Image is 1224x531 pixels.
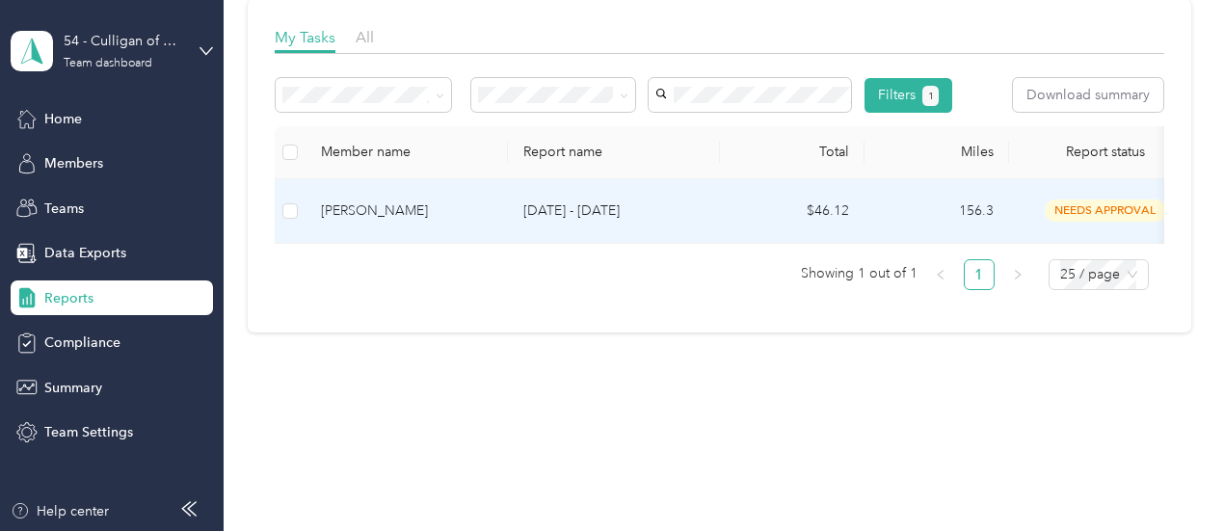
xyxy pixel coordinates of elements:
[508,126,720,179] th: Report name
[928,88,934,105] span: 1
[1045,199,1166,222] span: needs approval
[1060,260,1137,289] span: 25 / page
[1116,423,1224,531] iframe: Everlance-gr Chat Button Frame
[925,259,956,290] button: left
[865,78,952,113] button: Filters1
[44,288,93,308] span: Reports
[44,332,120,353] span: Compliance
[1002,259,1033,290] li: Next Page
[735,144,849,160] div: Total
[44,109,82,129] span: Home
[965,260,994,289] a: 1
[922,86,939,106] button: 1
[44,243,126,263] span: Data Exports
[44,153,103,173] span: Members
[1024,144,1186,160] span: Report status
[321,144,492,160] div: Member name
[1049,259,1149,290] div: Page Size
[925,259,956,290] li: Previous Page
[1012,269,1024,280] span: right
[964,259,995,290] li: 1
[1013,78,1163,112] button: Download summary
[523,200,705,222] p: [DATE] - [DATE]
[801,259,918,288] span: Showing 1 out of 1
[44,422,133,442] span: Team Settings
[306,126,508,179] th: Member name
[44,378,102,398] span: Summary
[321,200,492,222] div: [PERSON_NAME]
[275,28,335,46] span: My Tasks
[356,28,374,46] span: All
[720,179,865,244] td: $46.12
[44,199,84,219] span: Teams
[64,58,152,69] div: Team dashboard
[935,269,946,280] span: left
[865,179,1009,244] td: 156.3
[1002,259,1033,290] button: right
[64,31,184,51] div: 54 - Culligan of Ontario Sales Manager (Resi)
[880,144,994,160] div: Miles
[11,501,109,521] button: Help center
